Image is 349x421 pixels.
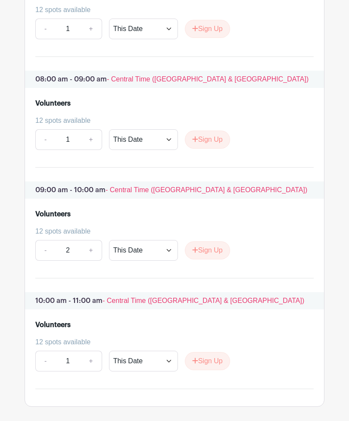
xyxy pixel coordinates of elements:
p: 10:00 am - 11:00 am [25,292,324,309]
span: - Central Time ([GEOGRAPHIC_DATA] & [GEOGRAPHIC_DATA]) [107,75,308,83]
div: Volunteers [35,209,71,219]
a: - [35,129,55,150]
span: - Central Time ([GEOGRAPHIC_DATA] & [GEOGRAPHIC_DATA]) [106,186,307,193]
p: 09:00 am - 10:00 am [25,181,324,199]
span: - Central Time ([GEOGRAPHIC_DATA] & [GEOGRAPHIC_DATA]) [103,297,304,304]
button: Sign Up [185,352,230,370]
a: - [35,240,55,261]
button: Sign Up [185,241,230,259]
button: Sign Up [185,131,230,149]
a: + [80,129,102,150]
div: 12 spots available [35,337,307,347]
p: 08:00 am - 09:00 am [25,71,324,88]
div: Volunteers [35,320,71,330]
a: + [80,240,102,261]
a: + [80,19,102,39]
div: Volunteers [35,98,71,109]
a: - [35,351,55,371]
div: 12 spots available [35,5,307,15]
a: - [35,19,55,39]
button: Sign Up [185,20,230,38]
div: 12 spots available [35,115,307,126]
div: 12 spots available [35,226,307,237]
a: + [80,351,102,371]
